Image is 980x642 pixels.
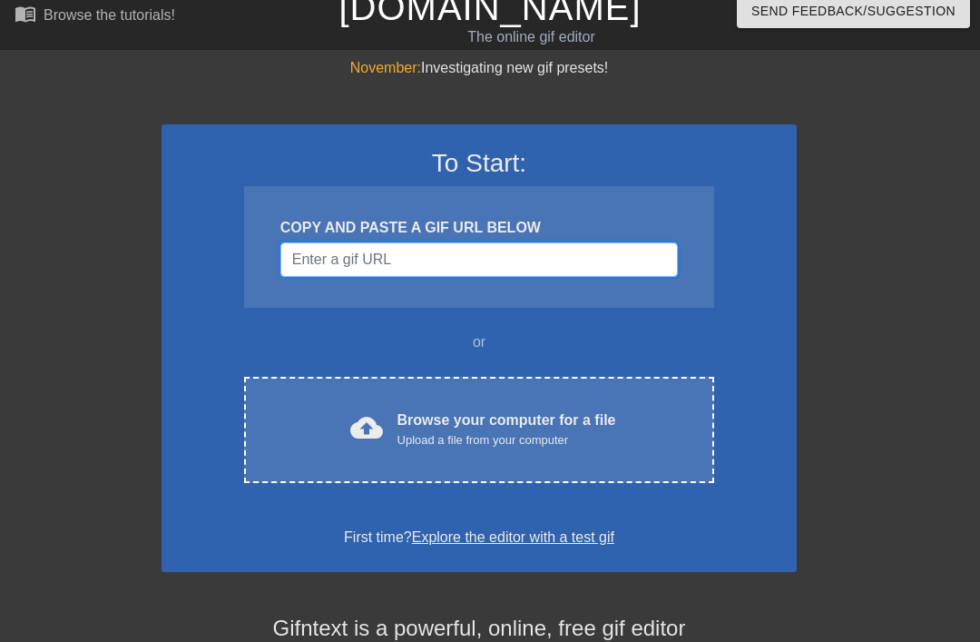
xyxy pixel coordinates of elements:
[15,3,36,25] span: menu_book
[412,529,614,545] a: Explore the editor with a test gif
[44,7,175,23] div: Browse the tutorials!
[397,431,616,449] div: Upload a file from your computer
[350,411,383,444] span: cloud_upload
[209,331,750,353] div: or
[185,527,773,548] div: First time?
[162,616,797,642] h4: Gifntext is a powerful, online, free gif editor
[336,26,727,48] div: The online gif editor
[185,148,773,179] h3: To Start:
[162,57,797,79] div: Investigating new gif presets!
[350,60,421,75] span: November:
[397,410,616,449] div: Browse your computer for a file
[280,217,678,239] div: COPY AND PASTE A GIF URL BELOW
[280,242,678,277] input: Username
[15,3,175,31] a: Browse the tutorials!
